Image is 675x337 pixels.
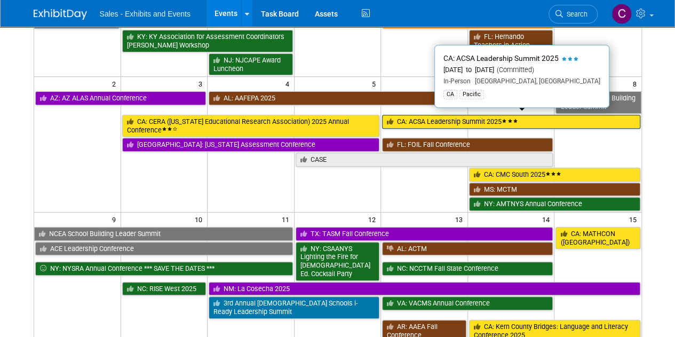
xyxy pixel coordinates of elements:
a: AL: AAFEPA 2025 [209,91,553,105]
a: NC: RISE West 2025 [122,282,207,296]
a: 3rd Annual [DEMOGRAPHIC_DATA] Schools i-Ready Leadership Summit [209,296,379,318]
a: NY: AMTNYS Annual Conference [469,197,640,211]
a: [GEOGRAPHIC_DATA]: [US_STATE] Assessment Conference [122,138,380,152]
a: NM: La Cosecha 2025 [209,282,640,296]
a: CA: MATHCON ([GEOGRAPHIC_DATA]) [555,227,640,249]
a: NJ: NJCAPE Award Luncheon [209,53,293,75]
a: TX: TASM Fall Conference [296,227,553,241]
a: CASE [296,153,553,167]
span: 11 [281,213,294,226]
a: FL: FOIL Fall Conference [382,138,553,152]
span: 15 [628,213,641,226]
a: CA: CMC South 2025 [469,168,640,182]
div: CA [443,90,457,99]
span: 5 [371,77,380,90]
span: 13 [454,213,467,226]
a: NCEA School Building Leader Summit [34,227,293,241]
img: Christine Lurz [612,4,632,24]
span: In-Person [443,77,471,85]
span: 2 [111,77,121,90]
a: KY: KY Association for Assessment Coordinators [PERSON_NAME] Workshop [122,30,293,52]
span: [GEOGRAPHIC_DATA], [GEOGRAPHIC_DATA] [471,77,600,85]
span: 9 [111,213,121,226]
a: MS: MCTM [469,183,640,197]
a: NY: NYSRA Annual Conference *** SAVE THE DATES *** [35,262,293,276]
a: ACE Leadership Conference [35,242,293,256]
span: (Committed) [494,66,534,74]
div: Pacific [459,90,484,99]
span: Search [563,10,587,18]
a: AZ: AZ ALAS Annual Conference [35,91,207,105]
a: VA: VACMS Annual Conference [382,296,553,310]
a: CA: ACSA Leadership Summit 2025 [382,115,640,129]
span: 3 [197,77,207,90]
a: NY: CSAANYS Lighting the Fire for [DEMOGRAPHIC_DATA] Ed. Cocktail Party [296,242,380,281]
span: 10 [194,213,207,226]
span: 4 [284,77,294,90]
a: NC: NCCTM Fall State Conference [382,262,553,276]
span: Sales - Exhibits and Events [100,10,190,18]
span: CA: ACSA Leadership Summit 2025 [443,54,559,62]
a: AL: ACTM [382,242,553,256]
a: FL: Hernando Teachers in Action Showcase [469,30,553,60]
span: 14 [541,213,554,226]
div: [DATE] to [DATE] [443,66,600,75]
span: 12 [367,213,380,226]
img: ExhibitDay [34,9,87,20]
a: Search [549,5,598,23]
a: CA: CERA ([US_STATE] Educational Research Association) 2025 Annual Conference [122,115,380,137]
span: 8 [632,77,641,90]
